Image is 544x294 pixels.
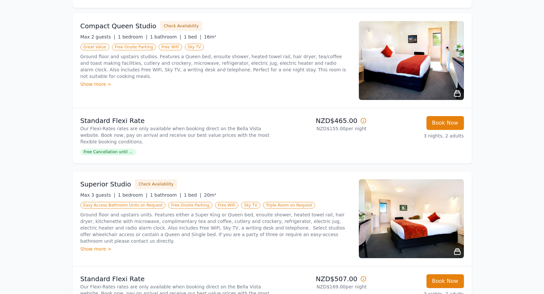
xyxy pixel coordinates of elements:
p: Standard Flexi Rate [80,274,270,283]
div: Show more > [80,246,351,252]
div: Show more > [80,81,351,87]
span: Great Value [80,44,109,50]
h3: Compact Queen Studio [80,21,157,31]
span: 16m² [204,34,216,39]
button: Check Availability [160,21,202,31]
button: Book Now [426,116,464,130]
span: Free WiFi [159,44,182,50]
span: Easy Access Bathroom Units on Request [80,202,166,208]
button: Check Availability [135,179,177,189]
p: Ground floor and upstairs units. Features either a Super King or Queen bed, ensuite shower, heate... [80,211,351,244]
span: 1 bedroom | [118,192,147,198]
span: Free Onsite Parking [112,44,156,50]
p: Standard Flexi Rate [80,116,270,125]
span: Free WiFi [215,202,239,208]
p: 3 nights, 2 adults [372,133,464,139]
span: 1 bathroom | [150,34,181,39]
p: Ground floor and upstairs studios. Features a Queen bed, ensuite shower, heated towel rail, hair ... [80,53,351,80]
span: Sky TV [241,202,260,208]
p: NZD$155.00 per night [275,125,367,132]
span: Max 2 guests | [80,34,116,39]
span: 1 bathroom | [150,192,181,198]
span: Triple Room on Request [263,202,315,208]
p: NZD$507.00 [275,274,367,283]
span: Max 3 guests | [80,192,116,198]
p: NZD$465.00 [275,116,367,125]
button: Book Now [426,274,464,288]
span: Sky TV [185,44,204,50]
span: 1 bedroom | [118,34,147,39]
h3: Superior Studio [80,180,131,189]
span: 1 bed | [184,192,201,198]
p: Our Flexi-Rates rates are only available when booking direct on the Bella Vista website. Book now... [80,125,270,145]
span: Free Cancellation until ... [80,149,136,155]
span: 20m² [204,192,216,198]
p: NZD$169.00 per night [275,283,367,290]
span: Free Onsite Parking [168,202,212,208]
span: 1 bed | [184,34,201,39]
